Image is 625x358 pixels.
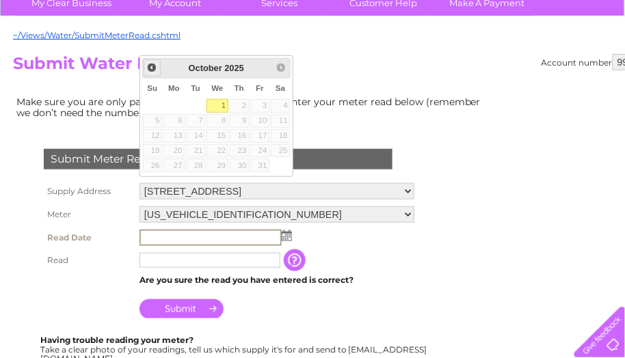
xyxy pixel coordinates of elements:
[147,84,157,92] span: Sunday
[139,299,224,318] input: Submit
[457,58,498,68] a: Telecoms
[282,230,292,241] img: ...
[256,84,264,92] span: Friday
[191,84,200,92] span: Tuesday
[207,99,228,113] a: 1
[44,149,393,169] div: Submit Meter Read
[144,59,161,77] a: Prev
[224,63,243,73] span: 2025
[13,93,492,122] td: Make sure you are only paying for what you use. Simply enter your meter read below (remember we d...
[40,203,136,226] th: Meter
[211,84,223,92] span: Wednesday
[284,249,308,271] input: Information
[22,36,92,77] img: logo.png
[146,62,157,73] span: Prev
[136,271,418,289] td: Are you sure the read you have entered is correct?
[235,84,244,92] span: Thursday
[13,30,181,40] a: ~/Views/Water/SubmitMeterRead.cshtml
[506,58,526,68] a: Blog
[40,249,136,271] th: Read
[534,58,568,68] a: Contact
[418,58,449,68] a: Energy
[367,7,462,24] a: 0333 014 3131
[40,180,136,203] th: Supply Address
[580,58,612,68] a: Log out
[168,84,180,92] span: Monday
[384,58,410,68] a: Water
[40,335,194,345] b: Having trouble reading your meter?
[189,63,222,73] span: October
[40,226,136,249] th: Read Date
[276,84,285,92] span: Saturday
